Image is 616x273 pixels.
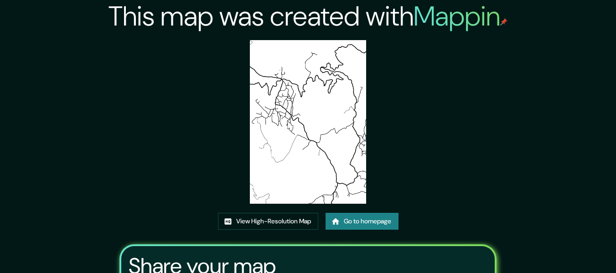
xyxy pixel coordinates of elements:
[250,40,366,204] img: created-map
[500,18,507,26] img: mappin-pin
[218,213,318,230] a: View High-Resolution Map
[326,213,399,230] a: Go to homepage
